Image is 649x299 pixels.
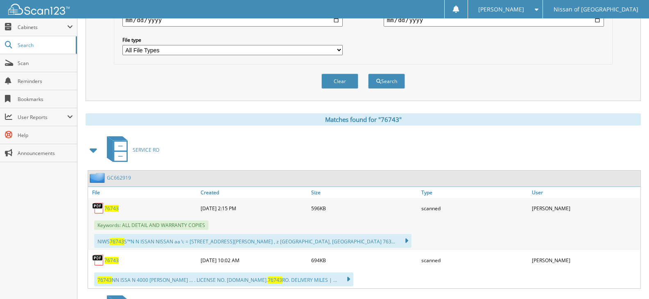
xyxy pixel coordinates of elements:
[419,200,530,216] div: scanned
[384,13,604,27] input: end
[18,150,73,157] span: Announcements
[104,257,119,264] a: 76743
[321,74,358,89] button: Clear
[88,187,199,198] a: File
[419,252,530,268] div: scanned
[419,187,530,198] a: Type
[18,60,73,67] span: Scan
[122,36,343,43] label: File type
[554,7,638,12] span: Nissan of [GEOGRAPHIC_DATA]
[309,187,420,198] a: Size
[92,202,104,214] img: PDF.png
[102,134,159,166] a: SERVICE RO
[18,42,72,49] span: Search
[104,205,119,212] a: 76743
[92,254,104,266] img: PDF.png
[94,272,353,286] div: NN ISSA N 4000 [PERSON_NAME] ... . LICENSE NO. [DOMAIN_NAME]. RO. DELIVERY MILES | ...
[107,174,131,181] a: GC662919
[368,74,405,89] button: Search
[199,252,309,268] div: [DATE] 10:02 AM
[94,234,412,248] div: NIWS S™N N ISSAN NISSAN aa \: = [STREET_ADDRESS][PERSON_NAME] , z [GEOGRAPHIC_DATA], [GEOGRAPHIC_...
[122,13,343,27] input: start
[110,238,124,245] span: 76743
[608,260,649,299] iframe: Chat Widget
[133,146,159,153] span: SERVICE RO
[18,132,73,139] span: Help
[309,252,420,268] div: 694KB
[18,78,73,85] span: Reminders
[199,187,309,198] a: Created
[309,200,420,216] div: 596KB
[97,277,112,283] span: 76743
[199,200,309,216] div: [DATE] 2:15 PM
[530,187,640,198] a: User
[18,114,67,121] span: User Reports
[86,113,641,126] div: Matches found for "76743"
[530,252,640,268] div: [PERSON_NAME]
[8,4,70,15] img: scan123-logo-white.svg
[530,200,640,216] div: [PERSON_NAME]
[268,277,282,283] span: 76743
[18,24,67,31] span: Cabinets
[90,173,107,183] img: folder2.png
[478,7,524,12] span: [PERSON_NAME]
[18,96,73,103] span: Bookmarks
[94,220,208,230] span: Keywords: ALL DETAIL AND WARRANTY COPIES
